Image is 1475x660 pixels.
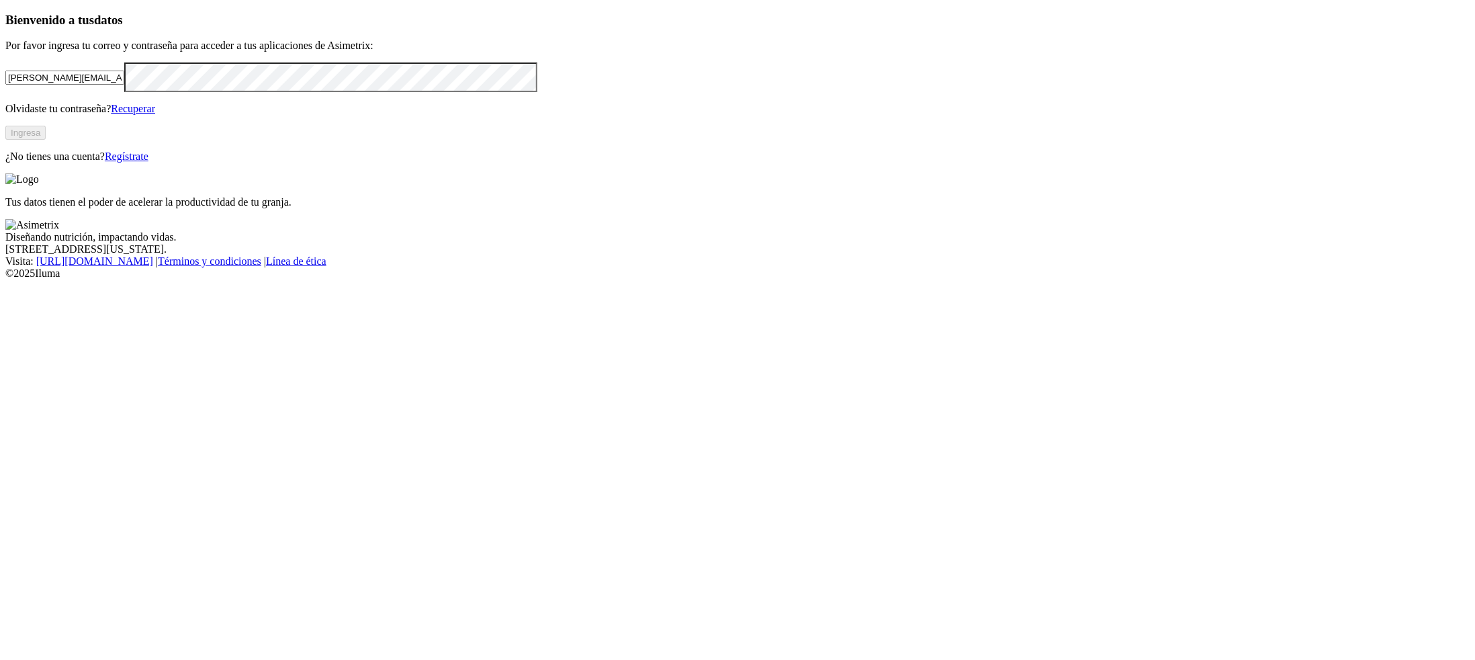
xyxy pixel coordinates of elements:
a: [URL][DOMAIN_NAME] [36,255,153,267]
p: Tus datos tienen el poder de acelerar la productividad de tu granja. [5,196,1470,208]
button: Ingresa [5,126,46,140]
a: Recuperar [111,103,155,114]
div: [STREET_ADDRESS][US_STATE]. [5,243,1470,255]
div: © 2025 Iluma [5,267,1470,280]
div: Visita : | | [5,255,1470,267]
p: Por favor ingresa tu correo y contraseña para acceder a tus aplicaciones de Asimetrix: [5,40,1470,52]
h3: Bienvenido a tus [5,13,1470,28]
a: Términos y condiciones [158,255,261,267]
div: Diseñando nutrición, impactando vidas. [5,231,1470,243]
a: Regístrate [105,151,148,162]
p: ¿No tienes una cuenta? [5,151,1470,163]
a: Línea de ética [266,255,326,267]
img: Logo [5,173,39,185]
p: Olvidaste tu contraseña? [5,103,1470,115]
img: Asimetrix [5,219,59,231]
input: Tu correo [5,71,124,85]
span: datos [94,13,123,27]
